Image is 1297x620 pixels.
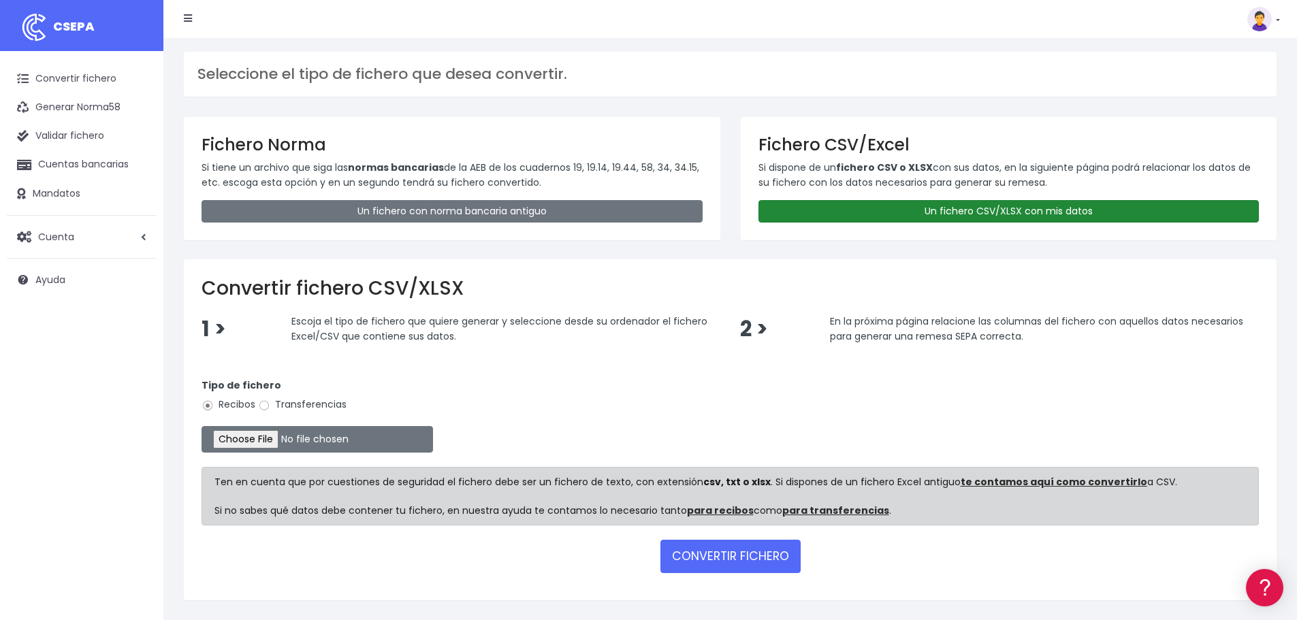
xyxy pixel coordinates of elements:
strong: Tipo de fichero [202,378,281,392]
div: Facturación [14,270,259,283]
a: te contamos aquí como convertirlo [961,475,1147,489]
button: Contáctanos [14,364,259,388]
h3: Fichero CSV/Excel [758,135,1260,154]
a: Videotutoriales [14,214,259,235]
span: Cuenta [38,229,74,243]
a: Problemas habituales [14,193,259,214]
h2: Convertir fichero CSV/XLSX [202,277,1259,300]
a: Convertir fichero [7,65,157,93]
a: Mandatos [7,180,157,208]
h3: Fichero Norma [202,135,703,154]
div: Convertir ficheros [14,150,259,163]
button: CONVERTIR FICHERO [660,540,801,572]
a: Formatos [14,172,259,193]
span: 1 > [202,314,226,344]
a: API [14,348,259,369]
span: CSEPA [53,18,95,35]
a: Perfiles de empresas [14,235,259,257]
a: para transferencias [782,504,889,517]
label: Transferencias [258,397,347,412]
span: Escoja el tipo de fichero que quiere generar y seleccione desde su ordenador el fichero Excel/CSV... [291,314,707,343]
p: Si dispone de un con sus datos, en la siguiente página podrá relacionar los datos de su fichero c... [758,160,1260,191]
span: Ayuda [35,273,65,287]
div: Programadores [14,327,259,340]
a: Validar fichero [7,122,157,150]
a: Generar Norma58 [7,93,157,122]
a: Ayuda [7,265,157,294]
span: En la próxima página relacione las columnas del fichero con aquellos datos necesarios para genera... [830,314,1243,343]
img: logo [17,10,51,44]
a: Información general [14,116,259,137]
p: Si tiene un archivo que siga las de la AEB de los cuadernos 19, 19.14, 19.44, 58, 34, 34.15, etc.... [202,160,703,191]
a: Un fichero CSV/XLSX con mis datos [758,200,1260,223]
a: Cuenta [7,223,157,251]
a: para recibos [687,504,754,517]
div: Información general [14,95,259,108]
a: General [14,292,259,313]
div: Ten en cuenta que por cuestiones de seguridad el fichero debe ser un fichero de texto, con extens... [202,467,1259,525]
span: 2 > [740,314,768,344]
a: Un fichero con norma bancaria antiguo [202,200,703,223]
a: Cuentas bancarias [7,150,157,179]
h3: Seleccione el tipo de fichero que desea convertir. [197,65,1263,83]
strong: fichero CSV o XLSX [836,161,933,174]
label: Recibos [202,397,255,412]
strong: normas bancarias [348,161,444,174]
strong: csv, txt o xlsx [703,475,771,489]
a: POWERED BY ENCHANT [187,392,262,405]
img: profile [1247,7,1272,31]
